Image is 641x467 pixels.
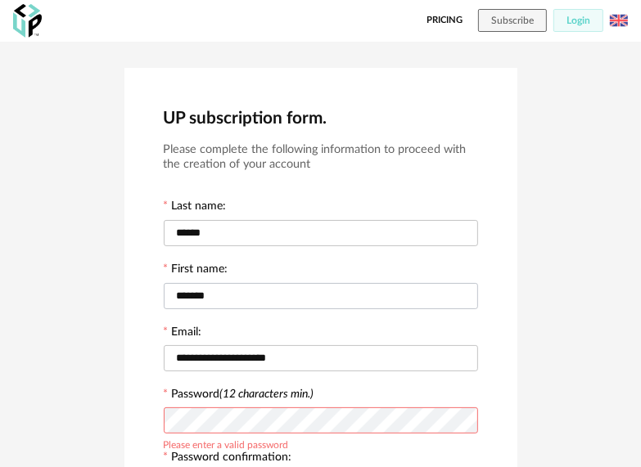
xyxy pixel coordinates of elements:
[567,16,590,25] span: Login
[164,107,478,129] h2: UP subscription form.
[172,388,314,400] label: Password
[164,200,227,215] label: Last name:
[220,388,314,400] i: (12 characters min.)
[610,11,628,29] img: us
[427,9,463,32] a: Pricing
[164,437,289,450] div: Please enter a valid password
[164,451,292,466] label: Password confirmation:
[13,4,42,38] img: OXP
[491,16,534,25] span: Subscribe
[164,263,228,278] label: First name:
[164,326,202,341] label: Email:
[164,142,478,173] h3: Please complete the following information to proceed with the creation of your account
[478,9,547,32] button: Subscribe
[553,9,603,32] button: Login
